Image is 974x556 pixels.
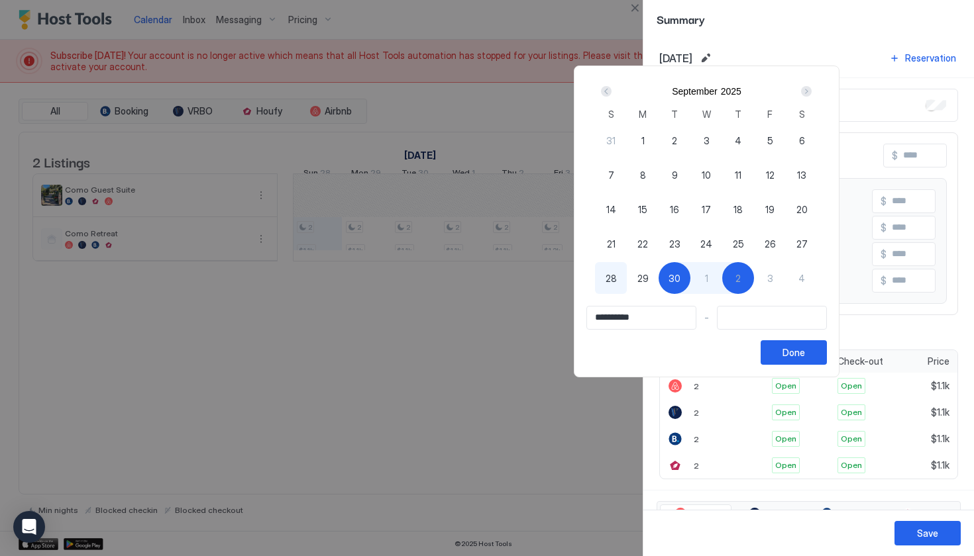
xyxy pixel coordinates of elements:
[700,237,712,251] span: 24
[690,124,722,156] button: 3
[608,107,614,121] span: S
[595,124,627,156] button: 31
[798,271,805,285] span: 4
[786,193,818,225] button: 20
[754,193,786,225] button: 19
[607,237,616,251] span: 21
[797,168,806,182] span: 13
[796,83,814,99] button: Next
[735,271,741,285] span: 2
[766,168,775,182] span: 12
[767,134,773,148] span: 5
[722,124,754,156] button: 4
[595,262,627,294] button: 28
[672,86,717,97] button: September
[733,237,744,251] span: 25
[722,262,754,294] button: 2
[799,134,805,148] span: 6
[754,159,786,191] button: 12
[754,228,786,259] button: 26
[718,306,826,329] input: Input Field
[765,237,776,251] span: 26
[721,86,741,97] button: 2025
[735,168,741,182] span: 11
[659,159,690,191] button: 9
[598,83,616,99] button: Prev
[595,193,627,225] button: 14
[799,107,805,121] span: S
[627,159,659,191] button: 8
[796,237,808,251] span: 27
[659,262,690,294] button: 30
[690,228,722,259] button: 24
[690,193,722,225] button: 17
[606,134,616,148] span: 31
[595,228,627,259] button: 21
[702,107,711,121] span: W
[637,237,648,251] span: 22
[672,168,678,182] span: 9
[637,271,649,285] span: 29
[659,193,690,225] button: 16
[639,107,647,121] span: M
[767,107,773,121] span: F
[786,262,818,294] button: 4
[765,203,775,216] span: 19
[783,346,805,359] div: Done
[786,159,818,191] button: 13
[595,159,627,191] button: 7
[690,262,722,294] button: 1
[608,168,614,182] span: 7
[669,237,680,251] span: 23
[606,203,616,216] span: 14
[587,306,696,329] input: Input Field
[627,262,659,294] button: 29
[659,228,690,259] button: 23
[13,511,45,543] div: Open Intercom Messenger
[627,193,659,225] button: 15
[659,124,690,156] button: 2
[690,159,722,191] button: 10
[640,168,646,182] span: 8
[672,134,677,148] span: 2
[722,159,754,191] button: 11
[722,228,754,259] button: 25
[671,107,678,121] span: T
[641,134,645,148] span: 1
[702,203,711,216] span: 17
[705,271,708,285] span: 1
[796,203,808,216] span: 20
[638,203,647,216] span: 15
[786,124,818,156] button: 6
[704,134,710,148] span: 3
[669,271,680,285] span: 30
[767,271,773,285] span: 3
[735,107,741,121] span: T
[786,228,818,259] button: 27
[733,203,743,216] span: 18
[754,124,786,156] button: 5
[670,203,679,216] span: 16
[627,124,659,156] button: 1
[735,134,741,148] span: 4
[606,271,617,285] span: 28
[627,228,659,259] button: 22
[702,168,711,182] span: 10
[722,193,754,225] button: 18
[761,340,827,365] button: Done
[704,312,709,324] span: -
[754,262,786,294] button: 3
